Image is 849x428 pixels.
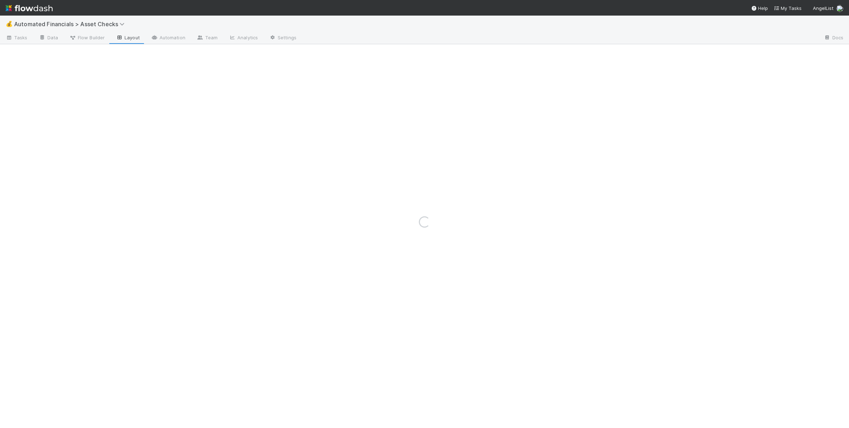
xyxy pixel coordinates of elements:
span: AngelList [813,5,833,11]
a: My Tasks [774,5,802,12]
img: logo-inverted-e16ddd16eac7371096b0.svg [6,2,53,14]
div: Help [751,5,768,12]
img: avatar_55b415e2-df6a-4422-95b4-4512075a58f2.png [836,5,843,12]
span: My Tasks [774,5,802,11]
